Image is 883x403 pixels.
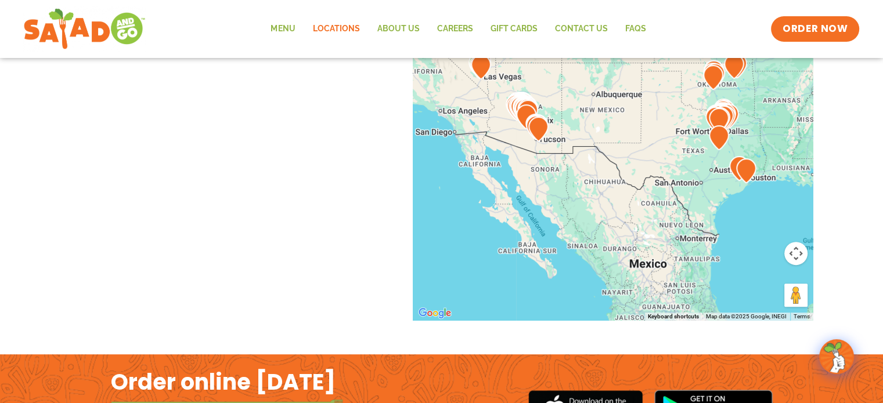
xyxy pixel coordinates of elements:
[820,340,853,373] img: wpChatIcon
[784,284,808,307] button: Drag Pegman onto the map to open Street View
[481,16,546,42] a: GIFT CARDS
[428,16,481,42] a: Careers
[783,22,848,36] span: ORDER NOW
[616,16,654,42] a: FAQs
[368,16,428,42] a: About Us
[794,313,810,320] a: Terms (opens in new tab)
[648,313,699,321] button: Keyboard shortcuts
[416,306,454,321] a: Open this area in Google Maps (opens a new window)
[784,242,808,265] button: Map camera controls
[304,16,368,42] a: Locations
[416,306,454,321] img: Google
[111,368,336,396] h2: Order online [DATE]
[262,16,654,42] nav: Menu
[706,313,787,320] span: Map data ©2025 Google, INEGI
[546,16,616,42] a: Contact Us
[262,16,304,42] a: Menu
[23,6,146,52] img: new-SAG-logo-768×292
[771,16,859,42] a: ORDER NOW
